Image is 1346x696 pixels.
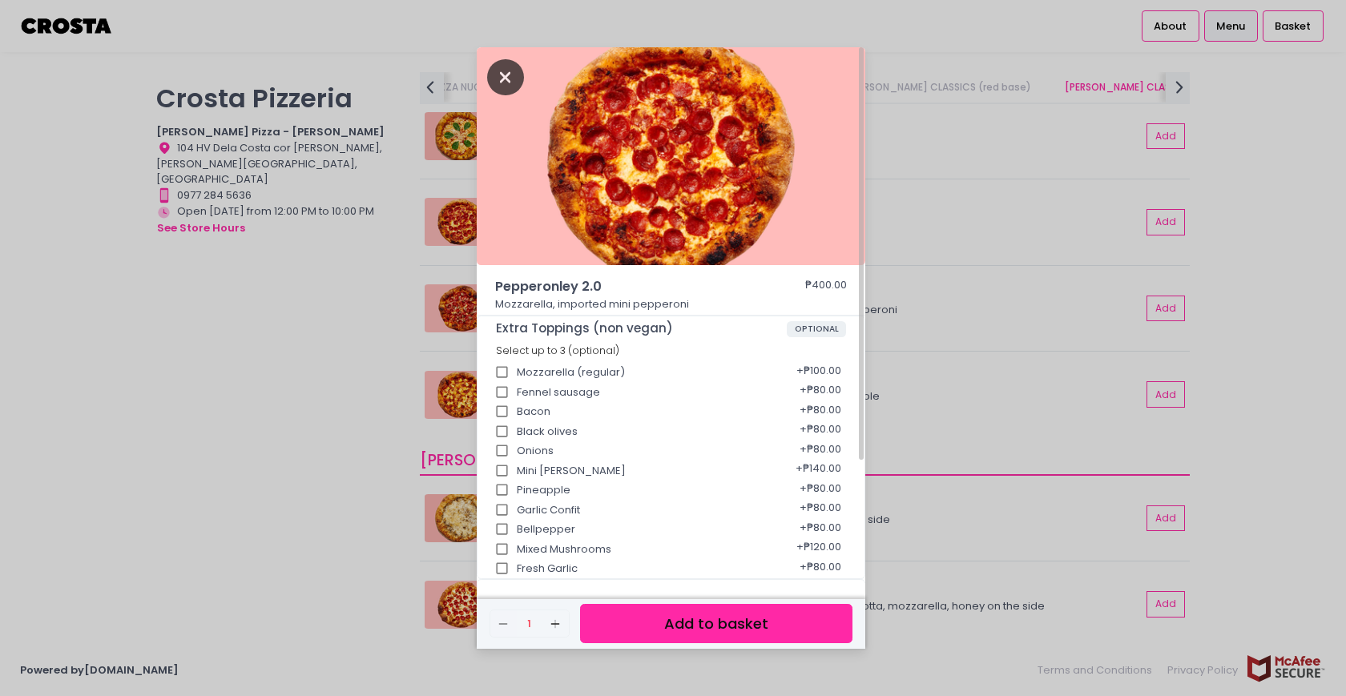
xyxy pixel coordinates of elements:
span: Select up to 3 (optional) [496,344,619,357]
div: + ₱80.00 [794,416,846,447]
div: + ₱80.00 [794,396,846,427]
div: ₱400.00 [805,277,847,296]
div: + ₱120.00 [791,534,846,565]
div: + ₱80.00 [794,514,846,545]
div: + ₱80.00 [794,553,846,584]
img: Pepperonley 2.0 [477,47,865,265]
button: Add to basket [580,604,852,643]
div: + ₱80.00 [794,475,846,505]
span: OPTIONAL [787,321,847,337]
div: + ₱80.00 [794,377,846,408]
div: + ₱80.00 [794,495,846,525]
p: Mozzarella, imported mini pepperoni [495,296,848,312]
div: + ₱140.00 [790,456,846,486]
span: Pepperonley 2.0 [495,277,760,296]
button: Close [487,68,524,84]
div: + ₱100.00 [791,357,846,388]
div: + ₱80.00 [794,436,846,466]
span: Extra Toppings (non vegan) [496,321,787,336]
